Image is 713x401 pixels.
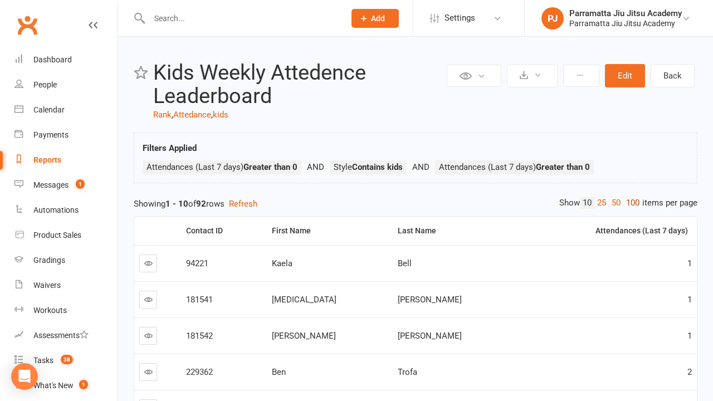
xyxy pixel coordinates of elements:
[186,367,213,377] span: 229362
[33,256,65,265] div: Gradings
[33,356,53,365] div: Tasks
[439,162,590,172] span: Attendances (Last 7 days)
[14,348,118,373] a: Tasks 38
[33,281,61,290] div: Waivers
[14,223,118,248] a: Product Sales
[33,130,69,139] div: Payments
[687,367,692,377] span: 2
[14,173,118,198] a: Messages 1
[173,110,211,120] a: Attedance
[272,258,292,268] span: Kaela
[186,258,208,268] span: 94221
[580,197,594,209] a: 10
[186,227,257,235] div: Contact ID
[398,295,462,305] span: [PERSON_NAME]
[33,155,61,164] div: Reports
[651,64,695,87] a: Back
[153,110,172,120] a: Rank
[371,14,385,23] span: Add
[522,227,688,235] div: Attendances (Last 7 days)
[229,197,257,211] button: Refresh
[398,331,462,341] span: [PERSON_NAME]
[33,381,74,390] div: What's New
[687,295,692,305] span: 1
[11,363,38,390] div: Open Intercom Messenger
[165,199,188,209] strong: 1 - 10
[272,227,384,235] div: First Name
[61,355,73,364] span: 38
[272,331,336,341] span: [PERSON_NAME]
[623,197,642,209] a: 100
[569,8,682,18] div: Parramatta Jiu Jitsu Academy
[569,18,682,28] div: Parramatta Jiu Jitsu Academy
[14,373,118,398] a: What's New1
[76,179,85,189] span: 1
[14,198,118,223] a: Automations
[33,231,81,239] div: Product Sales
[33,331,89,340] div: Assessments
[14,97,118,123] a: Calendar
[13,11,41,39] a: Clubworx
[559,197,697,209] div: Show items per page
[211,110,213,120] span: ,
[14,323,118,348] a: Assessments
[334,162,403,172] span: Style
[398,258,412,268] span: Bell
[14,148,118,173] a: Reports
[14,72,118,97] a: People
[14,248,118,273] a: Gradings
[14,298,118,323] a: Workouts
[79,380,88,389] span: 1
[172,110,173,120] span: ,
[186,331,213,341] span: 181542
[33,55,72,64] div: Dashboard
[687,258,692,268] span: 1
[609,197,623,209] a: 50
[143,143,197,153] strong: Filters Applied
[398,227,509,235] div: Last Name
[351,9,399,28] button: Add
[146,162,297,172] span: Attendances (Last 7 days)
[541,7,564,30] div: PJ
[594,197,609,209] a: 25
[272,295,336,305] span: [MEDICAL_DATA]
[33,180,69,189] div: Messages
[33,80,57,89] div: People
[605,64,645,87] button: Edit
[536,162,590,172] strong: Greater than 0
[272,367,286,377] span: Ben
[398,367,417,377] span: Trofa
[445,6,475,31] span: Settings
[213,110,228,120] a: kids
[186,295,213,305] span: 181541
[33,206,79,214] div: Automations
[196,199,206,209] strong: 92
[33,306,67,315] div: Workouts
[352,162,403,172] strong: Contains kids
[153,61,444,108] h2: Kids Weekly Attedence Leaderboard
[14,47,118,72] a: Dashboard
[14,273,118,298] a: Waivers
[14,123,118,148] a: Payments
[146,11,337,26] input: Search...
[134,197,697,211] div: Showing of rows
[243,162,297,172] strong: Greater than 0
[33,105,65,114] div: Calendar
[687,331,692,341] span: 1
